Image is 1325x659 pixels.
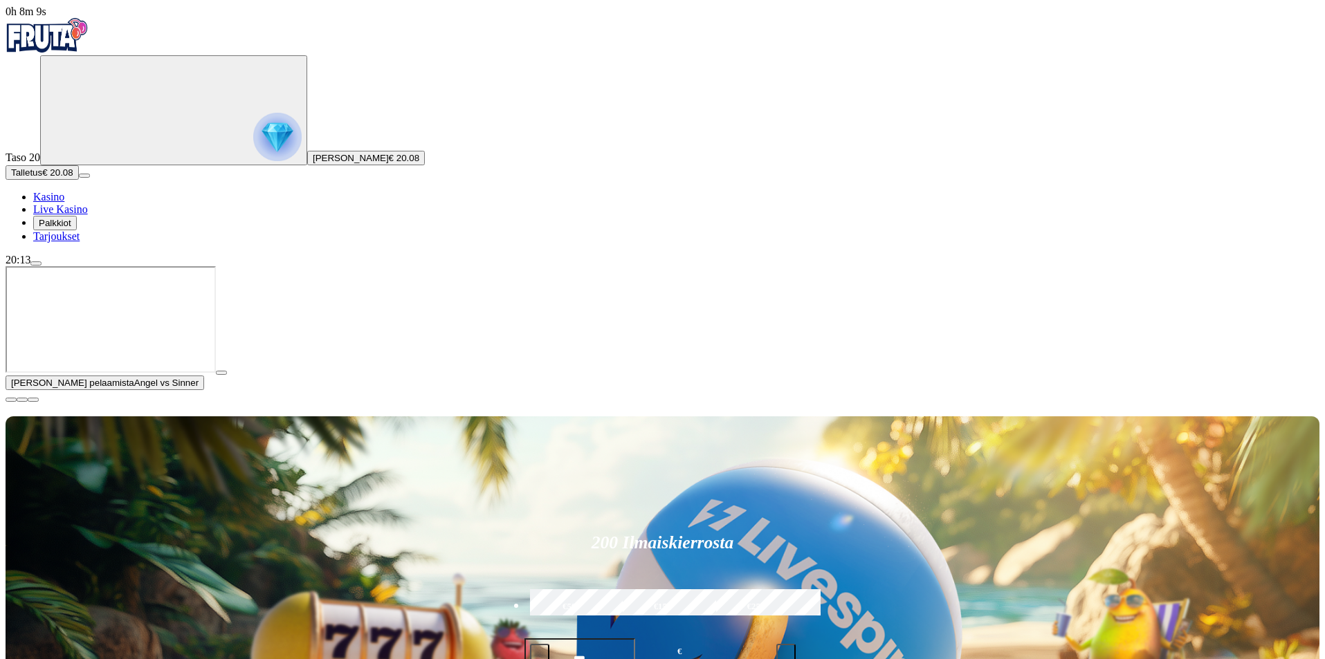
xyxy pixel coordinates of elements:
[6,165,79,180] button: Talletusplus icon€ 20.08
[253,113,302,161] img: reward progress
[33,216,77,230] button: Palkkiot
[6,375,204,390] button: [PERSON_NAME] pelaamistaAngel vs Sinner
[6,254,30,266] span: 20:13
[33,203,88,215] a: Live Kasino
[39,218,71,228] span: Palkkiot
[6,151,40,163] span: Taso 20
[6,266,216,373] iframe: Angel vs Sinner
[527,587,612,627] label: €50
[40,55,307,165] button: reward progress
[307,151,425,165] button: [PERSON_NAME]€ 20.08
[6,6,46,17] span: user session time
[619,587,705,627] label: €150
[6,18,89,53] img: Fruta
[6,18,1319,243] nav: Primary
[216,371,227,375] button: play icon
[11,378,134,388] span: [PERSON_NAME] pelaamista
[42,167,73,178] span: € 20.08
[79,174,90,178] button: menu
[33,191,64,203] a: Kasino
[11,167,42,178] span: Talletus
[28,398,39,402] button: fullscreen icon
[713,587,798,627] label: €250
[677,645,682,658] span: €
[389,153,419,163] span: € 20.08
[6,43,89,55] a: Fruta
[134,378,199,388] span: Angel vs Sinner
[6,191,1319,243] nav: Main menu
[33,230,80,242] a: Tarjoukset
[6,398,17,402] button: close icon
[30,261,42,266] button: menu
[313,153,389,163] span: [PERSON_NAME]
[17,398,28,402] button: chevron-down icon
